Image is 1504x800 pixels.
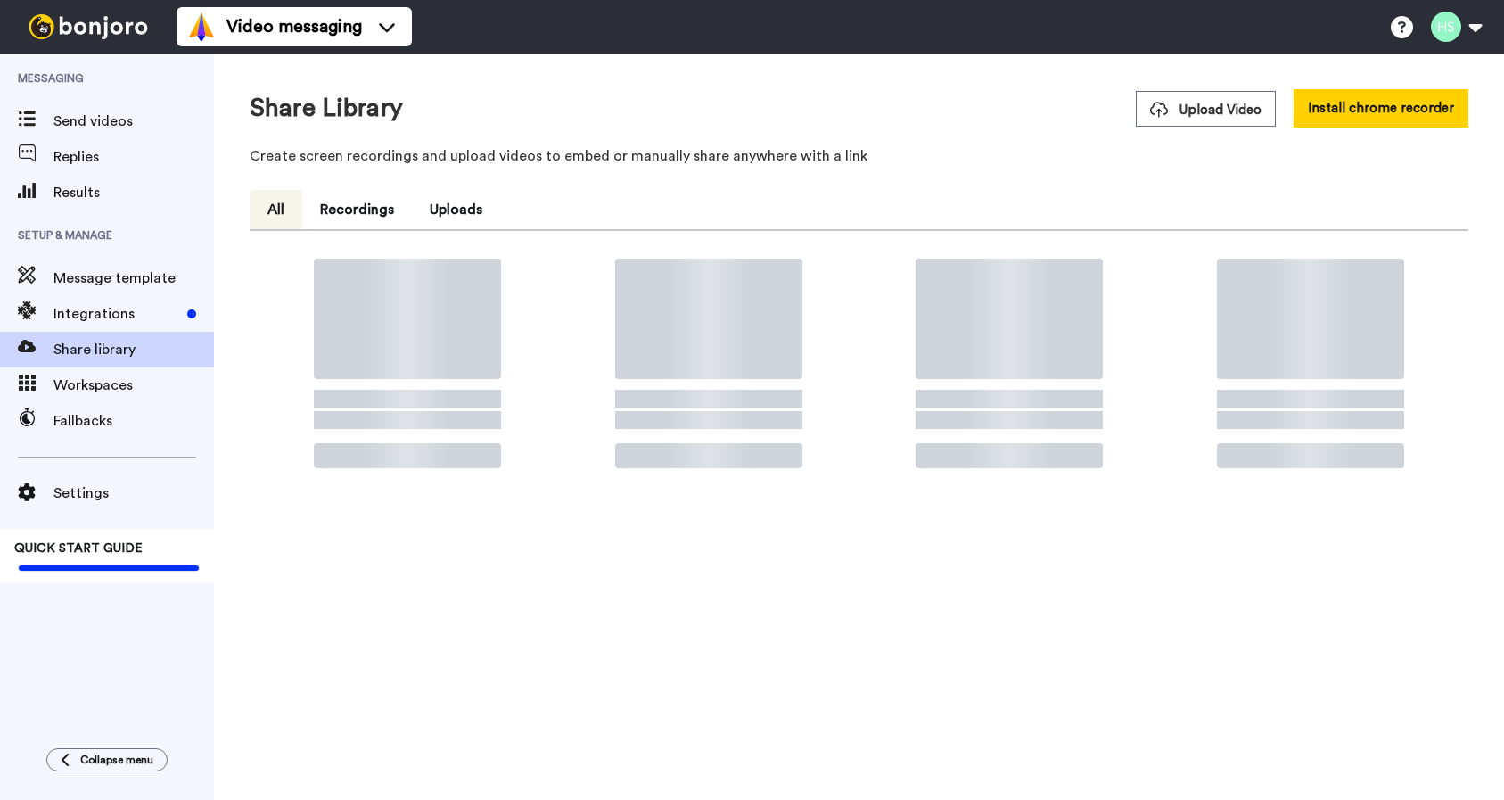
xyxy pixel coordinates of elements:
button: Install chrome recorder [1294,89,1468,128]
span: Settings [53,482,214,504]
span: Send videos [53,111,214,132]
span: Message template [53,268,214,289]
button: Uploads [412,190,500,229]
button: Upload Video [1136,91,1276,127]
button: Recordings [302,190,412,229]
span: Workspaces [53,375,214,396]
span: Video messaging [226,14,362,39]
img: bj-logo-header-white.svg [21,14,155,39]
button: Collapse menu [46,748,168,771]
span: Results [53,182,214,203]
img: vm-color.svg [187,12,216,41]
p: Create screen recordings and upload videos to embed or manually share anywhere with a link [250,145,1468,167]
span: Integrations [53,303,180,325]
button: All [250,190,302,229]
span: Share library [53,339,214,360]
span: Fallbacks [53,410,214,432]
span: QUICK START GUIDE [14,542,143,555]
h1: Share Library [250,95,403,122]
span: Replies [53,146,214,168]
span: Collapse menu [80,753,153,767]
span: Upload Video [1150,101,1262,120]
